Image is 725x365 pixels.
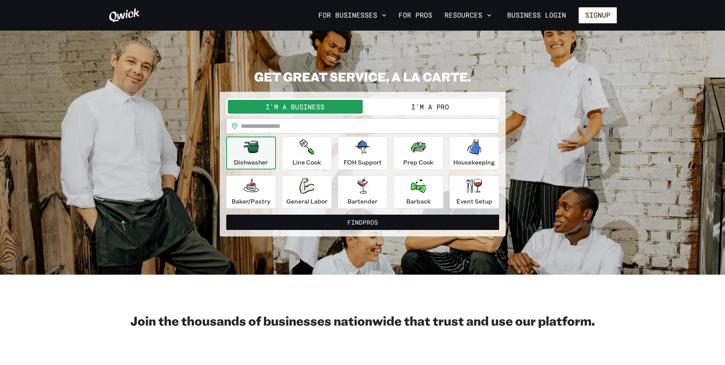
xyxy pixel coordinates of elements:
[292,158,321,167] p: Line Cook
[403,158,433,167] p: Prep Cook
[226,176,276,209] button: Baker/Pastry
[228,100,363,114] button: I'm a Business
[449,176,499,209] button: Event Setup
[226,215,499,230] button: FindPros
[501,7,573,23] a: Business Login
[338,176,388,209] button: Bartender
[441,9,495,22] button: Resources
[579,7,617,23] button: Signup
[456,197,492,206] p: Event Setup
[394,137,443,169] button: Prep Cook
[449,137,499,169] button: Housekeeping
[315,9,389,22] button: For Businesses
[453,158,495,167] p: Housekeeping
[347,197,378,206] p: Bartender
[338,137,388,169] button: FOH Support
[344,158,382,167] p: FOH Support
[226,137,276,169] button: Dishwasher
[286,197,328,206] p: General Labor
[220,69,506,84] h2: GET GREAT SERVICE, A LA CARTE.
[282,176,332,209] button: General Labor
[394,176,443,209] button: Barback
[109,313,617,328] h2: Join the thousands of businesses nationwide that trust and use our platform.
[363,100,498,114] button: I'm a Pro
[232,197,270,206] p: Baker/Pastry
[396,9,435,22] a: For Pros
[234,158,268,167] p: Dishwasher
[282,137,332,169] button: Line Cook
[406,197,431,206] p: Barback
